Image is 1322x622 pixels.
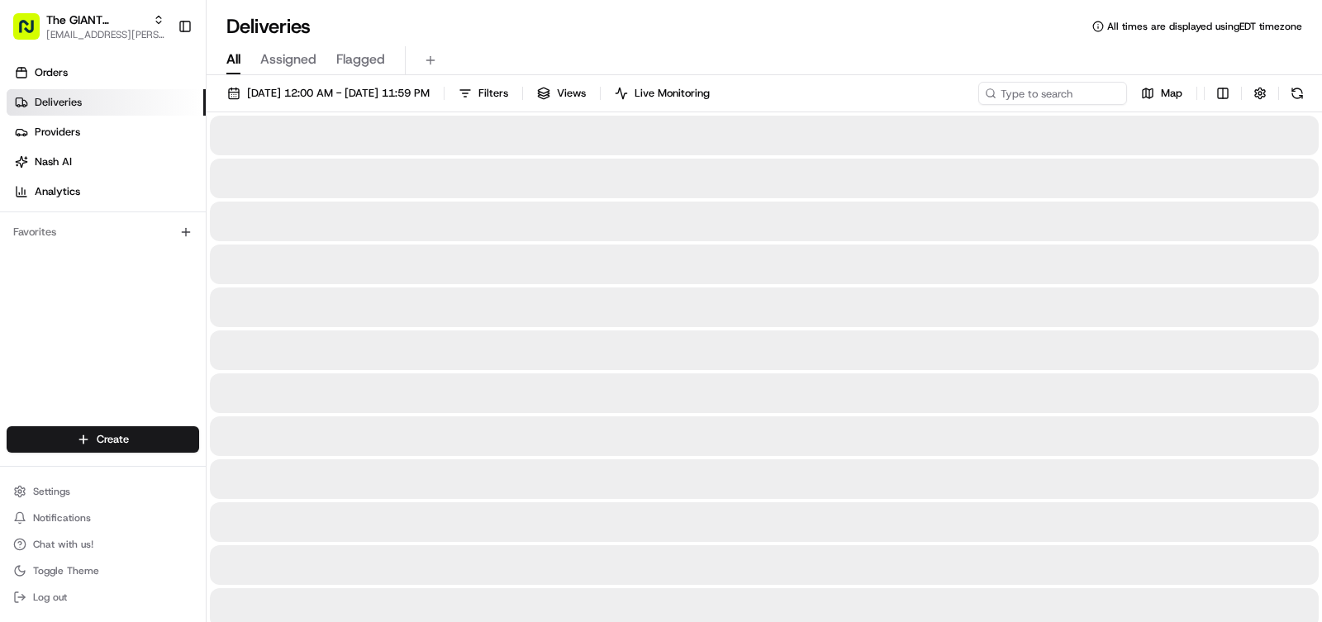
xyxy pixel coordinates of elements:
span: Toggle Theme [33,564,99,577]
span: All [226,50,240,69]
button: Refresh [1286,82,1309,105]
button: Create [7,426,199,453]
span: Log out [33,591,67,604]
button: Filters [451,82,516,105]
input: Type to search [978,82,1127,105]
span: Assigned [260,50,316,69]
span: Create [97,432,129,447]
span: Map [1161,86,1182,101]
button: Notifications [7,506,199,529]
div: Favorites [7,219,199,245]
span: Flagged [336,50,385,69]
button: [DATE] 12:00 AM - [DATE] 11:59 PM [220,82,437,105]
button: Toggle Theme [7,559,199,582]
span: Orders [35,65,68,80]
span: Deliveries [35,95,82,110]
button: Map [1134,82,1190,105]
button: Chat with us! [7,533,199,556]
span: Notifications [33,511,91,525]
button: Live Monitoring [607,82,717,105]
span: Chat with us! [33,538,93,551]
h1: Deliveries [226,13,311,40]
span: Providers [35,125,80,140]
button: Settings [7,480,199,503]
a: Nash AI [7,149,206,175]
span: Analytics [35,184,80,199]
a: Analytics [7,178,206,205]
span: Settings [33,485,70,498]
span: Live Monitoring [635,86,710,101]
button: The GIANT Company[EMAIL_ADDRESS][PERSON_NAME][DOMAIN_NAME] [7,7,171,46]
button: [EMAIL_ADDRESS][PERSON_NAME][DOMAIN_NAME] [46,28,164,41]
button: Log out [7,586,199,609]
span: [DATE] 12:00 AM - [DATE] 11:59 PM [247,86,430,101]
a: Orders [7,59,206,86]
span: All times are displayed using EDT timezone [1107,20,1302,33]
a: Providers [7,119,206,145]
span: Views [557,86,586,101]
a: Deliveries [7,89,206,116]
button: Views [530,82,593,105]
span: Nash AI [35,154,72,169]
button: The GIANT Company [46,12,146,28]
span: Filters [478,86,508,101]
